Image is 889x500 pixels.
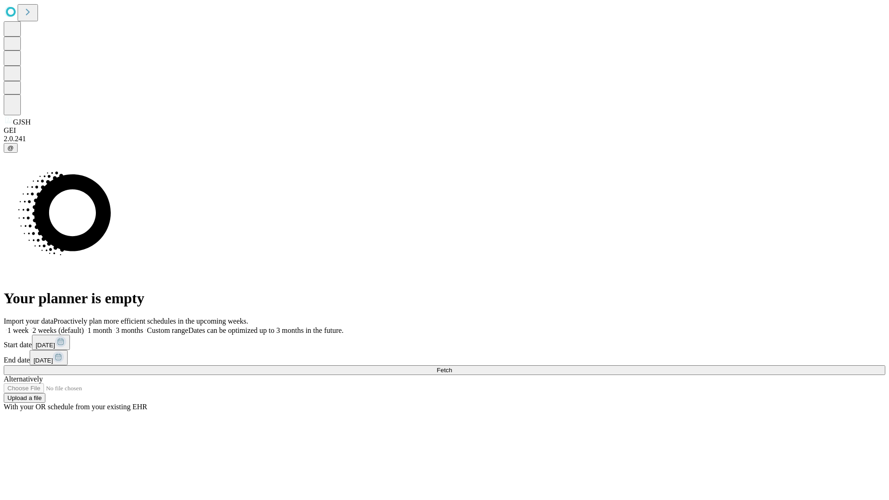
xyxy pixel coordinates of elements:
span: Proactively plan more efficient schedules in the upcoming weeks. [54,317,248,325]
button: [DATE] [30,350,68,365]
button: [DATE] [32,335,70,350]
span: With your OR schedule from your existing EHR [4,403,147,411]
button: Fetch [4,365,885,375]
div: GEI [4,126,885,135]
button: Upload a file [4,393,45,403]
span: Import your data [4,317,54,325]
span: 3 months [116,326,143,334]
span: [DATE] [36,342,55,349]
span: [DATE] [33,357,53,364]
span: 1 week [7,326,29,334]
span: @ [7,144,14,151]
div: 2.0.241 [4,135,885,143]
h1: Your planner is empty [4,290,885,307]
button: @ [4,143,18,153]
span: Fetch [437,367,452,374]
span: GJSH [13,118,31,126]
span: Dates can be optimized up to 3 months in the future. [188,326,344,334]
span: 1 month [88,326,112,334]
span: 2 weeks (default) [32,326,84,334]
span: Alternatively [4,375,43,383]
div: Start date [4,335,885,350]
span: Custom range [147,326,188,334]
div: End date [4,350,885,365]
